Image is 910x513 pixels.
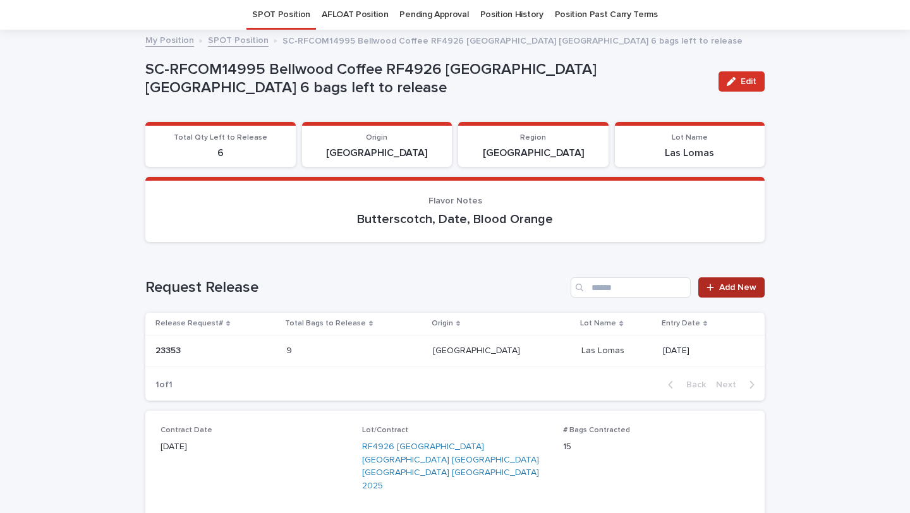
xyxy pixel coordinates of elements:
p: 15 [563,440,749,454]
span: Next [716,380,744,389]
p: Release Request# [155,317,223,330]
span: # Bags Contracted [563,426,630,434]
p: Entry Date [662,317,700,330]
p: Origin [432,317,453,330]
a: Add New [698,277,765,298]
span: Add New [719,283,756,292]
span: Region [520,134,546,142]
a: SPOT Position [208,32,269,47]
button: Edit [719,71,765,92]
span: Edit [741,77,756,86]
span: Back [679,380,706,389]
span: Lot/Contract [362,426,408,434]
span: Contract Date [161,426,212,434]
p: Las Lomas [622,147,758,159]
a: RF4926 [GEOGRAPHIC_DATA] [GEOGRAPHIC_DATA] [GEOGRAPHIC_DATA] [GEOGRAPHIC_DATA] [GEOGRAPHIC_DATA] ... [362,440,549,493]
p: Lot Name [580,317,616,330]
input: Search [571,277,691,298]
span: Total Qty Left to Release [174,134,267,142]
button: Back [658,379,711,390]
span: Flavor Notes [428,196,482,205]
span: Lot Name [672,134,708,142]
p: SC-RFCOM14995 Bellwood Coffee RF4926 [GEOGRAPHIC_DATA] [GEOGRAPHIC_DATA] 6 bags left to release [282,33,743,47]
span: Origin [366,134,387,142]
p: [DATE] [161,440,347,454]
p: SC-RFCOM14995 Bellwood Coffee RF4926 [GEOGRAPHIC_DATA] [GEOGRAPHIC_DATA] 6 bags left to release [145,61,708,97]
a: My Position [145,32,194,47]
button: Next [711,379,765,390]
p: 1 of 1 [145,370,183,401]
p: 9 [286,343,294,356]
p: Las Lomas [581,343,627,356]
tr: 2335323353 99 [GEOGRAPHIC_DATA][GEOGRAPHIC_DATA] Las LomasLas Lomas [DATE] [145,335,765,366]
p: 6 [153,147,288,159]
p: [DATE] [663,346,744,356]
p: Total Bags to Release [285,317,366,330]
p: [GEOGRAPHIC_DATA] [466,147,601,159]
p: [GEOGRAPHIC_DATA] [310,147,445,159]
p: [GEOGRAPHIC_DATA] [433,343,523,356]
h1: Request Release [145,279,566,297]
p: Butterscotch, Date, Blood Orange [161,212,749,227]
p: 23353 [155,343,183,356]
